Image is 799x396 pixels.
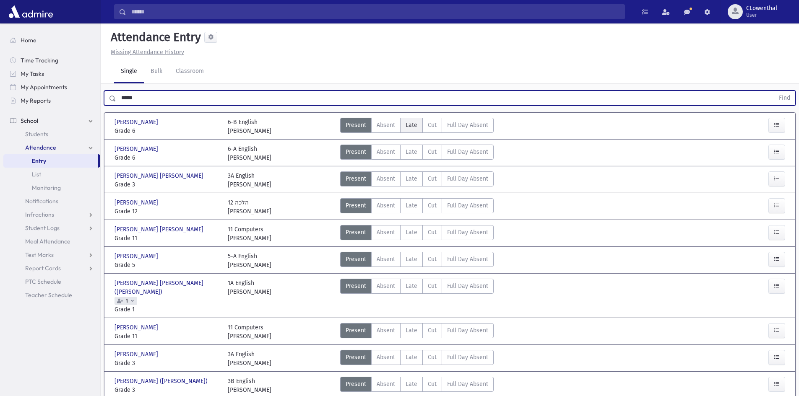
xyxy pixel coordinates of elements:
[115,359,219,368] span: Grade 3
[115,377,209,386] span: [PERSON_NAME] ([PERSON_NAME])
[447,282,488,290] span: Full Day Absent
[340,225,494,243] div: AttTypes
[114,60,144,83] a: Single
[346,326,366,335] span: Present
[447,353,488,362] span: Full Day Absent
[447,174,488,183] span: Full Day Absent
[111,49,184,56] u: Missing Attendance History
[3,80,100,94] a: My Appointments
[340,323,494,341] div: AttTypes
[107,30,201,44] h5: Attendance Entry
[340,171,494,189] div: AttTypes
[115,118,160,127] span: [PERSON_NAME]
[377,255,395,264] span: Absent
[346,380,366,388] span: Present
[21,83,67,91] span: My Appointments
[406,201,417,210] span: Late
[377,201,395,210] span: Absent
[25,211,54,218] span: Infractions
[115,180,219,189] span: Grade 3
[428,326,437,335] span: Cut
[447,121,488,129] span: Full Day Absent
[3,275,100,288] a: PTC Schedule
[25,278,61,285] span: PTC Schedule
[3,141,100,154] a: Attendance
[169,60,211,83] a: Classroom
[115,386,219,394] span: Grade 3
[25,144,56,151] span: Attendance
[340,350,494,368] div: AttTypes
[377,174,395,183] span: Absent
[3,154,98,168] a: Entry
[340,198,494,216] div: AttTypes
[406,255,417,264] span: Late
[228,377,271,394] div: 3B English [PERSON_NAME]
[406,326,417,335] span: Late
[377,121,395,129] span: Absent
[25,251,54,259] span: Test Marks
[115,234,219,243] span: Grade 11
[346,228,366,237] span: Present
[21,70,44,78] span: My Tasks
[406,121,417,129] span: Late
[21,57,58,64] span: Time Tracking
[428,228,437,237] span: Cut
[32,184,61,192] span: Monitoring
[25,264,61,272] span: Report Cards
[346,148,366,156] span: Present
[115,171,205,180] span: [PERSON_NAME] [PERSON_NAME]
[3,168,100,181] a: List
[115,198,160,207] span: [PERSON_NAME]
[377,380,395,388] span: Absent
[3,127,100,141] a: Students
[25,224,60,232] span: Student Logs
[32,171,41,178] span: List
[3,288,100,302] a: Teacher Schedule
[115,207,219,216] span: Grade 12
[3,194,100,208] a: Notifications
[447,201,488,210] span: Full Day Absent
[7,3,55,20] img: AdmirePro
[406,148,417,156] span: Late
[746,5,777,12] span: CLowenthal
[115,145,160,153] span: [PERSON_NAME]
[107,49,184,56] a: Missing Attendance History
[406,228,417,237] span: Late
[346,255,366,264] span: Present
[115,153,219,162] span: Grade 6
[774,91,795,105] button: Find
[340,145,494,162] div: AttTypes
[447,326,488,335] span: Full Day Absent
[377,353,395,362] span: Absent
[115,332,219,341] span: Grade 11
[228,323,271,341] div: 11 Computers [PERSON_NAME]
[144,60,169,83] a: Bulk
[406,380,417,388] span: Late
[228,252,271,269] div: 5-A English [PERSON_NAME]
[228,350,271,368] div: 3A English [PERSON_NAME]
[115,305,219,314] span: Grade 1
[228,279,271,314] div: 1A English [PERSON_NAME]
[21,117,38,124] span: School
[406,282,417,290] span: Late
[428,255,437,264] span: Cut
[428,282,437,290] span: Cut
[447,148,488,156] span: Full Day Absent
[406,174,417,183] span: Late
[428,174,437,183] span: Cut
[25,130,48,138] span: Students
[406,353,417,362] span: Late
[32,157,46,165] span: Entry
[346,282,366,290] span: Present
[25,291,72,299] span: Teacher Schedule
[340,279,494,314] div: AttTypes
[21,36,36,44] span: Home
[3,261,100,275] a: Report Cards
[428,201,437,210] span: Cut
[377,228,395,237] span: Absent
[124,298,130,304] span: 1
[3,94,100,107] a: My Reports
[346,353,366,362] span: Present
[340,118,494,135] div: AttTypes
[346,174,366,183] span: Present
